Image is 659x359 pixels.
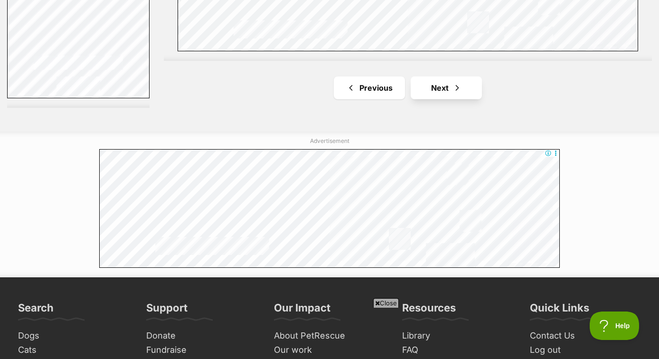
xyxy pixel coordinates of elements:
[530,301,589,320] h3: Quick Links
[526,343,645,358] a: Log out
[14,329,133,343] a: Dogs
[157,312,502,354] iframe: Advertisement
[590,312,640,340] iframe: Help Scout Beacon - Open
[146,301,188,320] h3: Support
[18,301,54,320] h3: Search
[402,301,456,320] h3: Resources
[274,301,330,320] h3: Our Impact
[334,76,405,99] a: Previous page
[142,329,261,343] a: Donate
[142,343,261,358] a: Fundraise
[99,149,560,268] iframe: Advertisement
[411,76,482,99] a: Next page
[164,76,652,99] nav: Pagination
[526,329,645,343] a: Contact Us
[14,343,133,358] a: Cats
[373,298,399,308] span: Close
